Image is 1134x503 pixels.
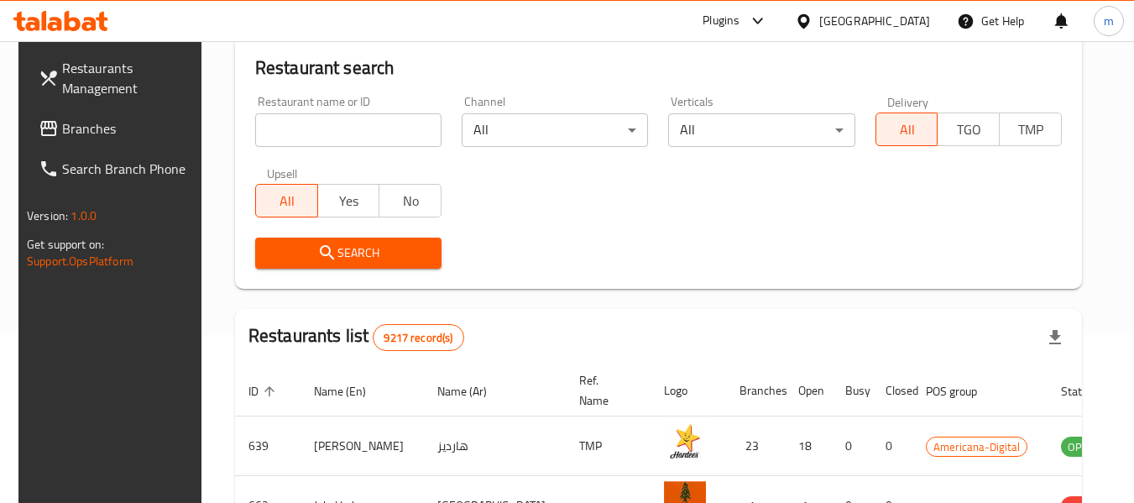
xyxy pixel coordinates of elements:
[386,189,435,213] span: No
[579,370,630,411] span: Ref. Name
[255,55,1062,81] h2: Restaurant search
[887,96,929,107] label: Delivery
[373,324,463,351] div: Total records count
[263,189,311,213] span: All
[248,323,464,351] h2: Restaurants list
[1061,438,1102,457] span: OPEN
[1061,437,1102,457] div: OPEN
[668,113,854,147] div: All
[255,184,318,217] button: All
[872,365,912,417] th: Closed
[703,11,739,31] div: Plugins
[1006,118,1055,142] span: TMP
[71,205,97,227] span: 1.0.0
[937,113,1000,146] button: TGO
[235,417,300,476] td: 639
[267,167,298,179] label: Upsell
[269,243,428,264] span: Search
[872,417,912,476] td: 0
[832,365,872,417] th: Busy
[462,113,648,147] div: All
[25,149,208,189] a: Search Branch Phone
[437,381,509,401] span: Name (Ar)
[374,330,462,346] span: 9217 record(s)
[248,381,280,401] span: ID
[785,365,832,417] th: Open
[25,48,208,108] a: Restaurants Management
[317,184,380,217] button: Yes
[1035,317,1075,358] div: Export file
[651,365,726,417] th: Logo
[566,417,651,476] td: TMP
[819,12,930,30] div: [GEOGRAPHIC_DATA]
[325,189,374,213] span: Yes
[1061,381,1116,401] span: Status
[999,113,1062,146] button: TMP
[424,417,566,476] td: هارديز
[300,417,424,476] td: [PERSON_NAME]
[62,58,195,98] span: Restaurants Management
[62,118,195,139] span: Branches
[726,417,785,476] td: 23
[927,438,1027,457] span: Americana-Digital
[27,250,133,272] a: Support.OpsPlatform
[785,417,832,476] td: 18
[875,113,938,146] button: All
[664,422,706,464] img: Hardee's
[27,233,104,255] span: Get support on:
[379,184,442,217] button: No
[926,381,999,401] span: POS group
[314,381,388,401] span: Name (En)
[255,238,442,269] button: Search
[832,417,872,476] td: 0
[1104,12,1114,30] span: m
[883,118,932,142] span: All
[944,118,993,142] span: TGO
[27,205,68,227] span: Version:
[25,108,208,149] a: Branches
[62,159,195,179] span: Search Branch Phone
[255,113,442,147] input: Search for restaurant name or ID..
[726,365,785,417] th: Branches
